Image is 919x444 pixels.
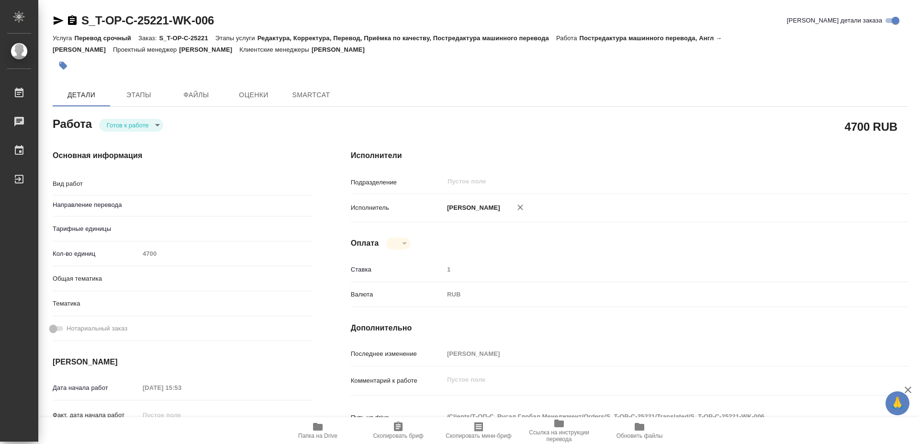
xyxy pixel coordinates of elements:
[116,89,162,101] span: Этапы
[885,391,909,415] button: 🙏
[298,433,337,439] span: Папка на Drive
[373,433,423,439] span: Скопировать бриф
[53,224,139,234] p: Тарифные единицы
[139,408,223,422] input: Пустое поле
[312,46,372,53] p: [PERSON_NAME]
[81,14,214,27] a: S_T-OP-C-25221-WK-006
[444,347,862,361] input: Пустое поле
[53,356,313,368] h4: [PERSON_NAME]
[53,383,139,393] p: Дата начала работ
[351,290,444,299] p: Валюта
[139,271,313,287] div: ​
[386,238,410,250] div: Готов к работе
[787,16,882,25] span: [PERSON_NAME] детали заказа
[351,150,908,161] h4: Исполнители
[351,265,444,274] p: Ставка
[53,55,74,76] button: Добавить тэг
[179,46,239,53] p: [PERSON_NAME]
[358,417,438,444] button: Скопировать бриф
[53,274,139,284] p: Общая тематика
[113,46,179,53] p: Проектный менеджер
[351,376,444,386] p: Комментарий к работе
[258,34,556,42] p: Редактура, Корректура, Перевод, Приёмка по качеству, Постредактура машинного перевода
[446,433,511,439] span: Скопировать мини-бриф
[444,409,862,425] textarea: /Clients/Т-ОП-С_Русал Глобал Менеджмент/Orders/S_T-OP-C-25221/Translated/S_T-OP-C-25221-WK-006
[215,34,258,42] p: Этапы услуги
[139,381,223,395] input: Пустое поле
[67,15,78,26] button: Скопировать ссылку
[438,417,519,444] button: Скопировать мини-бриф
[351,203,444,213] p: Исполнитель
[351,322,908,334] h4: Дополнительно
[444,286,862,303] div: RUB
[104,121,152,129] button: Готов к работе
[231,89,277,101] span: Оценки
[519,417,599,444] button: Ссылка на инструкции перевода
[139,221,313,237] div: ​
[159,34,215,42] p: S_T-OP-C-25221
[556,34,580,42] p: Работа
[444,203,500,213] p: [PERSON_NAME]
[447,176,840,187] input: Пустое поле
[351,178,444,187] p: Подразделение
[173,89,219,101] span: Файлы
[351,349,444,359] p: Последнее изменение
[351,413,444,422] p: Путь на drive
[53,410,139,420] p: Факт. дата начала работ
[58,89,104,101] span: Детали
[351,238,379,249] h4: Оплата
[138,34,159,42] p: Заказ:
[74,34,138,42] p: Перевод срочный
[510,197,531,218] button: Удалить исполнителя
[288,89,334,101] span: SmartCat
[53,114,92,132] h2: Работа
[239,46,312,53] p: Клиентские менеджеры
[616,433,663,439] span: Обновить файлы
[53,299,139,308] p: Тематика
[525,429,594,443] span: Ссылка на инструкции перевода
[99,119,163,132] div: Готов к работе
[889,393,906,413] span: 🙏
[53,34,74,42] p: Услуга
[53,249,139,259] p: Кол-во единиц
[599,417,680,444] button: Обновить файлы
[139,247,313,261] input: Пустое поле
[278,417,358,444] button: Папка на Drive
[53,200,139,210] p: Направление перевода
[845,118,897,135] h2: 4700 RUB
[444,262,862,276] input: Пустое поле
[53,179,139,189] p: Вид работ
[53,150,313,161] h4: Основная информация
[139,296,313,312] div: ​
[53,15,64,26] button: Скопировать ссылку для ЯМессенджера
[67,324,127,333] span: Нотариальный заказ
